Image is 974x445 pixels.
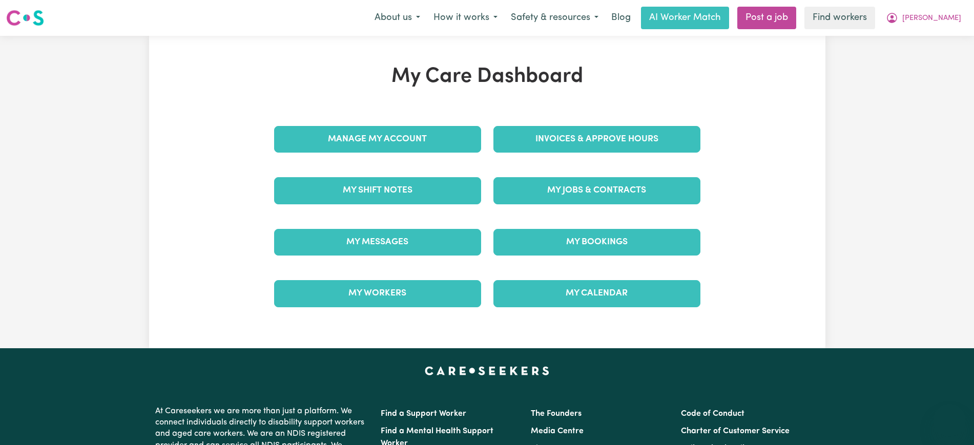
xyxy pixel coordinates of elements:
[531,410,582,418] a: The Founders
[274,229,481,256] a: My Messages
[6,9,44,27] img: Careseekers logo
[804,7,875,29] a: Find workers
[425,367,549,375] a: Careseekers home page
[268,65,707,89] h1: My Care Dashboard
[737,7,796,29] a: Post a job
[493,280,700,307] a: My Calendar
[504,7,605,29] button: Safety & resources
[274,126,481,153] a: Manage My Account
[427,7,504,29] button: How it works
[274,280,481,307] a: My Workers
[933,404,966,437] iframe: Button to launch messaging window
[493,177,700,204] a: My Jobs & Contracts
[681,410,744,418] a: Code of Conduct
[381,410,466,418] a: Find a Support Worker
[879,7,968,29] button: My Account
[493,126,700,153] a: Invoices & Approve Hours
[641,7,729,29] a: AI Worker Match
[6,6,44,30] a: Careseekers logo
[368,7,427,29] button: About us
[902,13,961,24] span: [PERSON_NAME]
[274,177,481,204] a: My Shift Notes
[493,229,700,256] a: My Bookings
[531,427,584,435] a: Media Centre
[605,7,637,29] a: Blog
[681,427,790,435] a: Charter of Customer Service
